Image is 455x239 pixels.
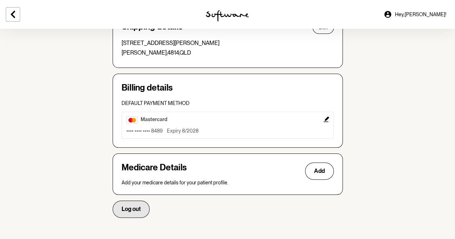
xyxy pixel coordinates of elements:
[141,116,167,122] span: mastercard
[113,201,150,218] button: Log out
[122,100,190,106] span: Default payment method
[379,6,451,23] a: Hey,[PERSON_NAME]!
[122,49,334,56] p: [PERSON_NAME] , 4814 , QLD
[395,12,446,18] span: Hey, [PERSON_NAME] !
[206,10,249,22] img: software logo
[122,180,334,186] p: Add your medicare details for your patient profile.
[122,112,334,139] button: Edit
[122,162,187,180] h4: Medicare Details
[122,83,334,93] h4: Billing details
[305,162,334,180] button: Add
[167,128,199,134] p: Expiry 8/2028
[122,40,334,46] p: [STREET_ADDRESS][PERSON_NAME]
[314,167,325,174] span: Add
[126,128,163,134] p: •••• •••• •••• 8489
[122,206,141,212] span: Log out
[126,116,138,124] img: mastercard.2d2867b1b222a5e6c6da.webp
